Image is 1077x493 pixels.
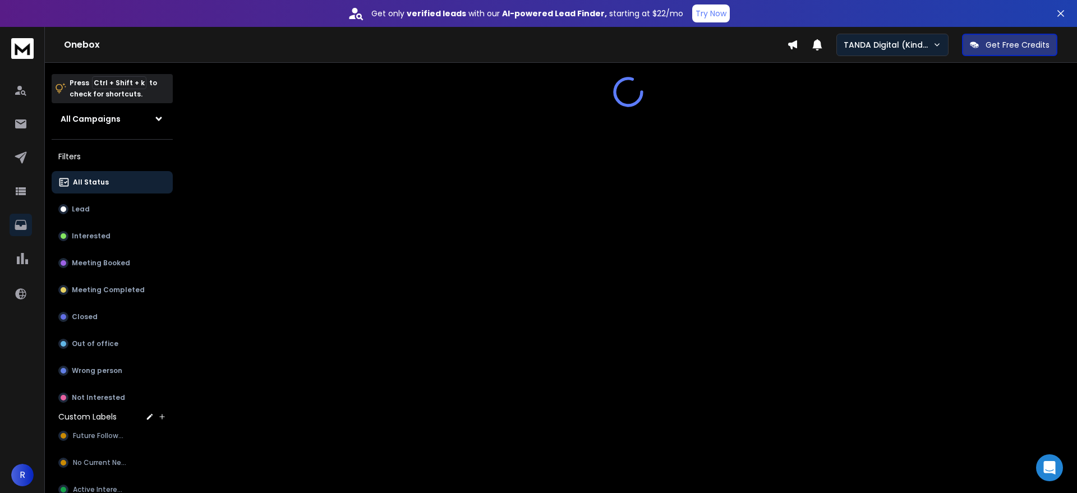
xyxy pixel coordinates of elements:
[61,113,121,125] h1: All Campaigns
[52,108,173,130] button: All Campaigns
[962,34,1057,56] button: Get Free Credits
[52,252,173,274] button: Meeting Booked
[73,458,130,467] span: No Current Need
[64,38,787,52] h1: Onebox
[407,8,466,19] strong: verified leads
[72,312,98,321] p: Closed
[92,76,146,89] span: Ctrl + Shift + k
[52,451,173,474] button: No Current Need
[52,425,173,447] button: Future Followup
[52,225,173,247] button: Interested
[72,259,130,268] p: Meeting Booked
[11,464,34,486] button: R
[52,279,173,301] button: Meeting Completed
[52,333,173,355] button: Out of office
[502,8,607,19] strong: AI-powered Lead Finder,
[11,38,34,59] img: logo
[73,431,127,440] span: Future Followup
[692,4,730,22] button: Try Now
[58,411,117,422] h3: Custom Labels
[52,360,173,382] button: Wrong person
[986,39,1050,50] p: Get Free Credits
[70,77,157,100] p: Press to check for shortcuts.
[72,339,118,348] p: Out of office
[72,393,125,402] p: Not Interested
[844,39,933,50] p: TANDA Digital (Kind Studio)
[72,205,90,214] p: Lead
[52,198,173,220] button: Lead
[52,171,173,193] button: All Status
[73,178,109,187] p: All Status
[52,149,173,164] h3: Filters
[72,366,122,375] p: Wrong person
[52,306,173,328] button: Closed
[371,8,683,19] p: Get only with our starting at $22/mo
[696,8,726,19] p: Try Now
[72,232,111,241] p: Interested
[72,285,145,294] p: Meeting Completed
[1036,454,1063,481] div: Open Intercom Messenger
[52,386,173,409] button: Not Interested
